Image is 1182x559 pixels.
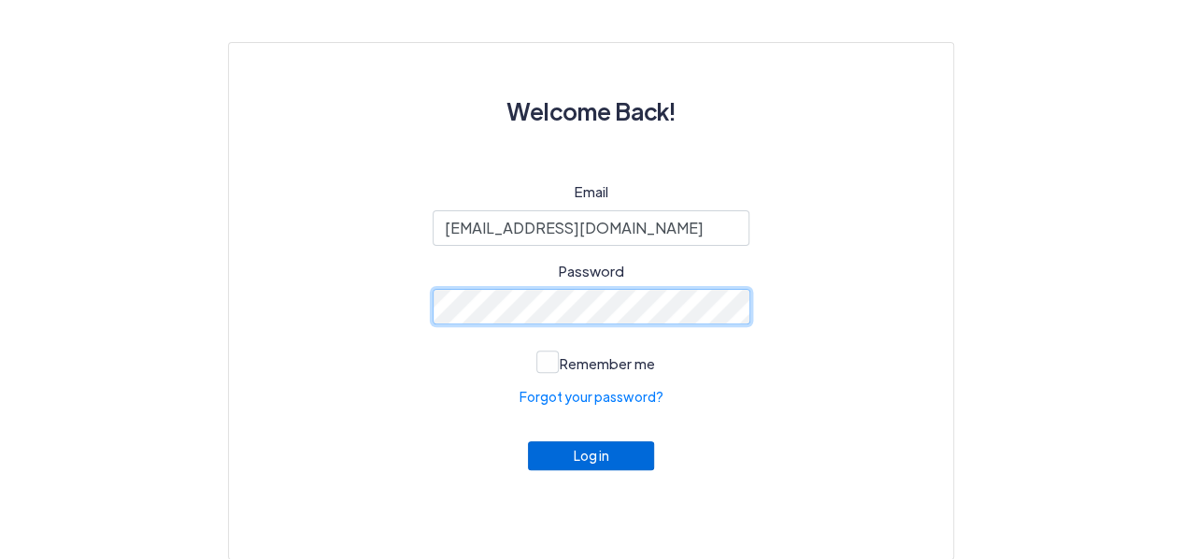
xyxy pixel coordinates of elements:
a: Forgot your password? [520,387,663,407]
button: Log in [528,441,655,470]
label: Email [575,181,608,203]
label: Password [559,261,624,282]
span: Remember me [560,354,655,372]
keeper-lock: Open Keeper Popup [717,296,739,319]
h3: Welcome Back! [274,88,908,135]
